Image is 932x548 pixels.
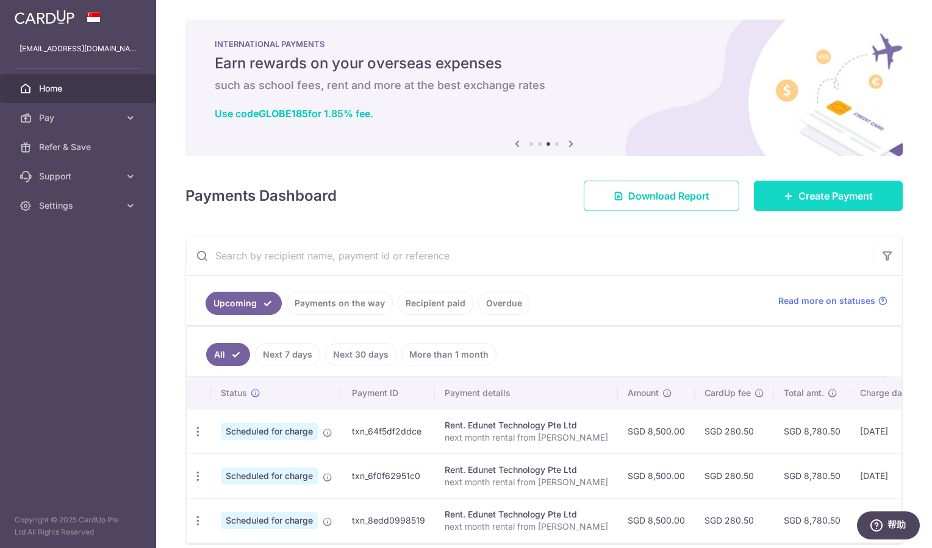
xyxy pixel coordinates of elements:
a: Next 30 days [325,343,396,366]
a: Upcoming [206,292,282,315]
h6: such as school fees, rent and more at the best exchange rates [215,78,873,93]
td: txn_64f5df2ddce [342,409,435,453]
span: Read more on statuses [778,295,875,307]
a: Payments on the way [287,292,393,315]
img: International Payment Banner [185,20,903,156]
td: txn_6f0f62951c0 [342,453,435,498]
span: Settings [39,200,120,212]
a: All [206,343,250,366]
span: Status [221,387,247,399]
a: Download Report [584,181,739,211]
span: Refer & Save [39,141,120,153]
td: SGD 8,780.50 [774,453,850,498]
p: [EMAIL_ADDRESS][DOMAIN_NAME] [20,43,137,55]
b: GLOBE185 [259,107,308,120]
p: next month rental from [PERSON_NAME] [445,431,608,444]
span: Charge date [860,387,910,399]
iframe: 打开一个小组件，您可以在其中找到更多信息 [856,511,920,542]
span: Create Payment [798,189,873,203]
p: next month rental from [PERSON_NAME] [445,521,608,533]
div: Rent. Edunet Technology Pte Ltd [445,419,608,431]
p: next month rental from [PERSON_NAME] [445,476,608,488]
a: Create Payment [754,181,903,211]
a: Read more on statuses [778,295,887,307]
td: SGD 280.50 [695,409,774,453]
span: Scheduled for charge [221,467,318,485]
span: Pay [39,112,120,124]
h4: Payments Dashboard [185,185,337,207]
td: SGD 8,780.50 [774,409,850,453]
td: SGD 8,500.00 [618,498,695,543]
th: Payment ID [342,377,435,409]
p: INTERNATIONAL PAYMENTS [215,39,873,49]
span: Total amt. [784,387,824,399]
div: Rent. Edunet Technology Pte Ltd [445,464,608,476]
td: SGD 280.50 [695,498,774,543]
div: Rent. Edunet Technology Pte Ltd [445,508,608,521]
input: Search by recipient name, payment id or reference [186,236,873,275]
th: Payment details [435,377,618,409]
td: SGD 280.50 [695,453,774,498]
td: SGD 8,780.50 [774,498,850,543]
span: Support [39,170,120,182]
span: CardUp fee [704,387,751,399]
span: Scheduled for charge [221,512,318,529]
span: Scheduled for charge [221,423,318,440]
a: More than 1 month [401,343,496,366]
span: Home [39,82,120,95]
td: SGD 8,500.00 [618,453,695,498]
img: CardUp [15,10,74,24]
td: txn_8edd0998519 [342,498,435,543]
a: Recipient paid [398,292,473,315]
span: Amount [628,387,659,399]
a: Overdue [478,292,530,315]
a: Use codeGLOBE185for 1.85% fee. [215,107,373,120]
h5: Earn rewards on your overseas expenses [215,54,873,73]
td: SGD 8,500.00 [618,409,695,453]
a: Next 7 days [255,343,320,366]
span: Download Report [628,189,709,203]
